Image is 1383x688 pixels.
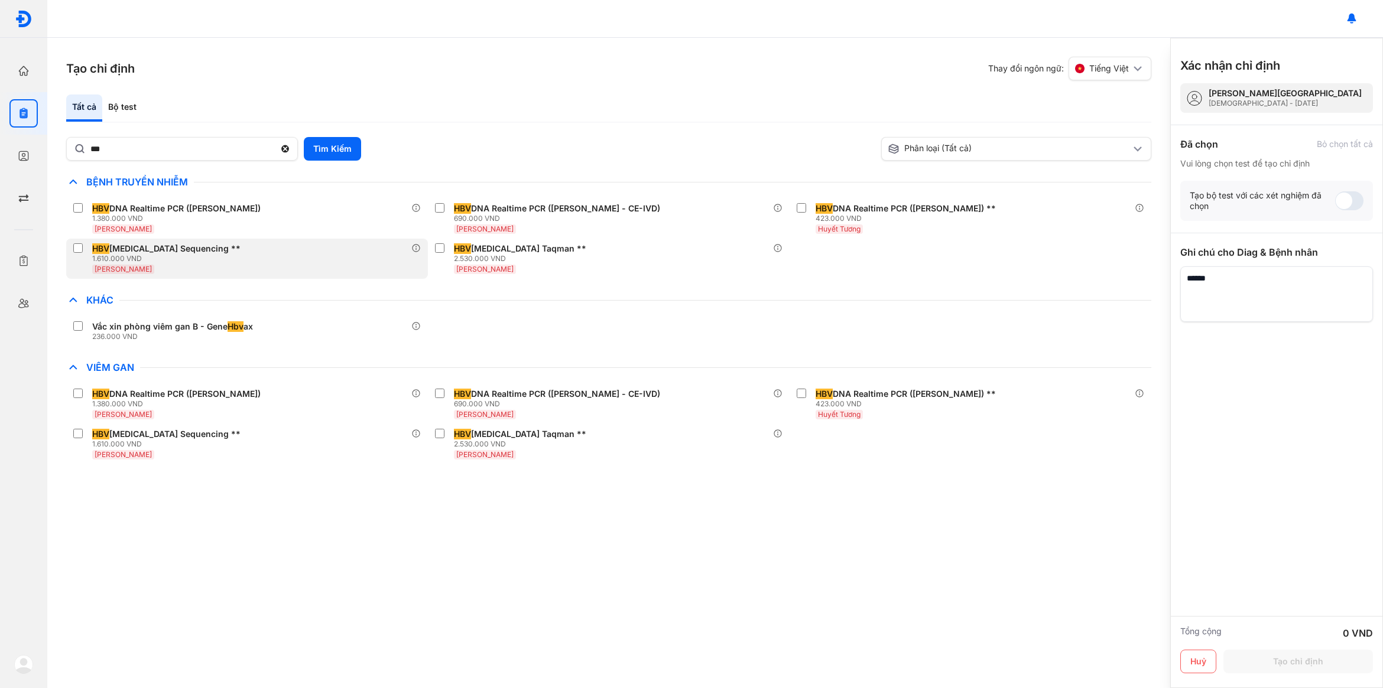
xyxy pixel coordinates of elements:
span: HBV [92,389,109,399]
span: [PERSON_NAME] [456,410,514,419]
div: [MEDICAL_DATA] Sequencing ** [92,243,241,254]
div: DNA Realtime PCR ([PERSON_NAME]) ** [816,389,996,399]
span: HBV [92,203,109,214]
button: Tạo chỉ định [1223,650,1373,673]
span: [PERSON_NAME] [95,410,152,419]
div: 2.530.000 VND [454,254,591,263]
span: HBV [816,389,833,399]
span: HBV [454,429,471,439]
div: Tất cả [66,94,102,122]
div: Đã chọn [1180,137,1218,151]
div: 2.530.000 VND [454,439,591,449]
div: 423.000 VND [816,214,1001,223]
div: Tổng cộng [1180,626,1222,640]
div: Phân loại (Tất cả) [888,143,1131,155]
span: HBV [92,243,109,254]
span: Huyết Tương [818,224,861,233]
span: HBV [454,243,471,254]
div: [PERSON_NAME][GEOGRAPHIC_DATA] [1209,88,1362,99]
h3: Tạo chỉ định [66,60,135,77]
span: HBV [92,429,109,439]
img: logo [15,10,33,28]
span: [PERSON_NAME] [95,450,152,459]
span: [PERSON_NAME] [95,224,152,233]
div: DNA Realtime PCR ([PERSON_NAME] - CE-IVD) [454,389,660,399]
button: Tìm Kiếm [304,137,361,161]
div: [DEMOGRAPHIC_DATA] - [DATE] [1209,99,1362,108]
img: logo [14,655,33,674]
span: [PERSON_NAME] [95,265,152,273]
div: 236.000 VND [92,332,258,341]
span: Viêm Gan [80,361,140,373]
div: [MEDICAL_DATA] Taqman ** [454,429,586,439]
div: 690.000 VND [454,214,665,223]
div: Vui lòng chọn test để tạo chỉ định [1180,158,1373,169]
span: Khác [80,294,119,306]
span: [PERSON_NAME] [456,224,514,233]
span: Bệnh Truyền Nhiễm [80,176,194,188]
span: HBV [816,203,833,214]
div: Bỏ chọn tất cả [1317,139,1373,149]
span: Hbv [228,321,244,332]
div: 0 VND [1343,626,1373,640]
span: [PERSON_NAME] [456,265,514,273]
div: 1.610.000 VND [92,439,245,449]
span: [PERSON_NAME] [456,450,514,459]
div: DNA Realtime PCR ([PERSON_NAME] - CE-IVD) [454,203,660,214]
div: 690.000 VND [454,399,665,409]
div: Tạo bộ test với các xét nghiệm đã chọn [1190,190,1335,211]
span: Huyết Tương [818,410,861,419]
div: Thay đổi ngôn ngữ: [988,57,1151,80]
div: DNA Realtime PCR ([PERSON_NAME]) ** [816,203,996,214]
div: Ghi chú cho Diag & Bệnh nhân [1180,245,1373,259]
span: HBV [454,389,471,399]
div: Vắc xin phòng viêm gan B - Gene ax [92,321,253,332]
div: 1.380.000 VND [92,399,265,409]
div: DNA Realtime PCR ([PERSON_NAME]) [92,389,261,399]
h3: Xác nhận chỉ định [1180,57,1280,74]
span: Tiếng Việt [1089,63,1129,74]
div: DNA Realtime PCR ([PERSON_NAME]) [92,203,261,214]
span: HBV [454,203,471,214]
div: [MEDICAL_DATA] Taqman ** [454,243,586,254]
div: Bộ test [102,94,142,122]
button: Huỷ [1180,650,1216,673]
div: 1.380.000 VND [92,214,265,223]
div: 423.000 VND [816,399,1001,409]
div: 1.610.000 VND [92,254,245,263]
div: [MEDICAL_DATA] Sequencing ** [92,429,241,439]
